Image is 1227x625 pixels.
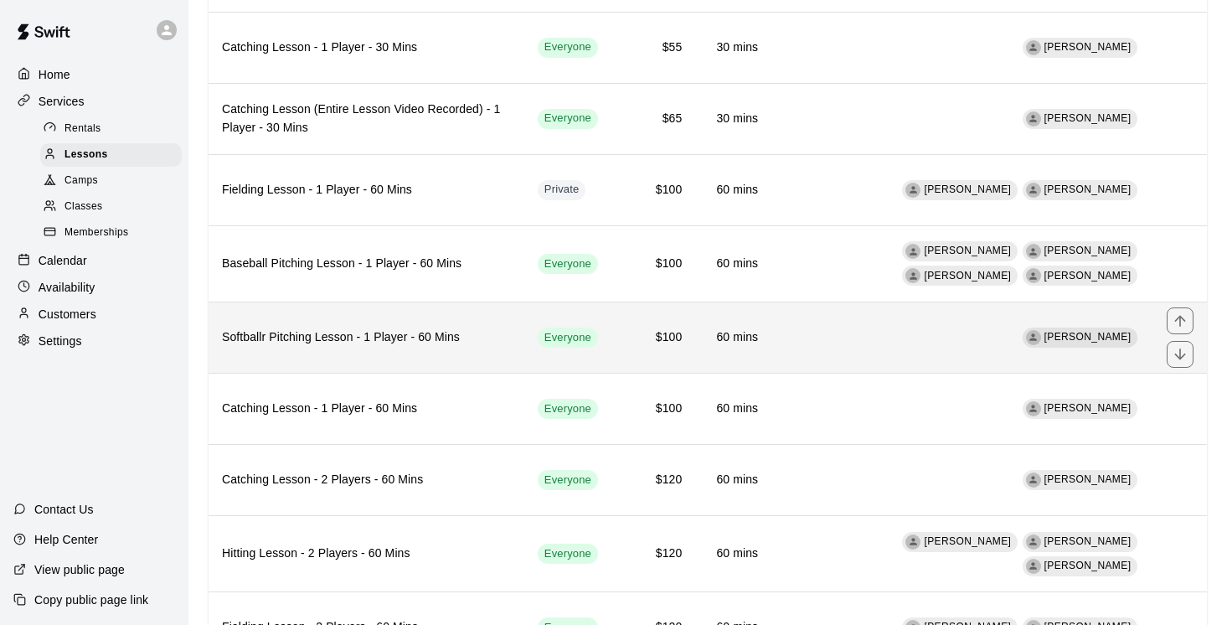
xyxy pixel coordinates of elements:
span: Everyone [538,473,598,488]
span: Everyone [538,401,598,417]
span: [PERSON_NAME] [1044,331,1132,343]
span: Everyone [538,39,598,55]
span: [PERSON_NAME] [1044,112,1132,124]
a: Home [13,62,175,87]
h6: Catching Lesson - 2 Players - 60 Mins [222,471,511,489]
h6: 60 mins [709,181,758,199]
a: Customers [13,302,175,327]
h6: 60 mins [709,255,758,273]
span: Lessons [64,147,108,163]
h6: $100 [625,255,682,273]
span: Camps [64,173,98,189]
p: Copy public page link [34,591,148,608]
div: MYLES JAYE [1026,268,1041,283]
p: Calendar [39,252,87,269]
a: Rentals [40,116,188,142]
p: Contact Us [34,501,94,518]
span: [PERSON_NAME] [1044,41,1132,53]
div: JOE GRUSZKA [1026,40,1041,55]
a: Services [13,89,175,114]
a: Classes [40,194,188,220]
h6: Catching Lesson - 1 Player - 60 Mins [222,400,511,418]
h6: Fielding Lesson - 1 Player - 60 Mins [222,181,511,199]
h6: Baseball Pitching Lesson - 1 Player - 60 Mins [222,255,511,273]
span: Everyone [538,256,598,272]
h6: $100 [625,400,682,418]
p: Availability [39,279,95,296]
button: move item down [1167,341,1193,368]
h6: Softballr Pitching Lesson - 1 Player - 60 Mins [222,328,511,347]
h6: $100 [625,181,682,199]
div: Classes [40,195,182,219]
span: Memberships [64,225,128,241]
div: JOE GRUSZKA [1026,401,1041,416]
div: This service is visible to all of your customers [538,38,598,58]
span: Private [538,182,586,198]
div: Camps [40,169,182,193]
div: JOE GRUSZKA [1026,473,1041,488]
a: Camps [40,168,188,194]
h6: 30 mins [709,110,758,128]
h6: 60 mins [709,328,758,347]
span: Rentals [64,121,101,137]
span: [PERSON_NAME] [924,183,1011,195]
p: Help Center [34,531,98,548]
h6: 60 mins [709,400,758,418]
div: CARLO CORTINA [905,535,920,550]
span: [PERSON_NAME] [1044,245,1132,256]
span: [PERSON_NAME] [924,535,1011,547]
p: Services [39,93,85,110]
a: Availability [13,275,175,300]
h6: $120 [625,545,682,563]
p: Customers [39,306,96,323]
a: Lessons [40,142,188,168]
span: Everyone [538,111,598,127]
div: Memberships [40,221,182,245]
h6: $120 [625,471,682,489]
div: AUSTIN GREBECK [905,268,920,283]
h6: 60 mins [709,471,758,489]
h6: Catching Lesson - 1 Player - 30 Mins [222,39,511,57]
span: [PERSON_NAME] [1044,535,1132,547]
div: This service is visible to all of your customers [538,328,598,348]
span: Everyone [538,330,598,346]
span: Everyone [538,546,598,562]
div: This service is visible to all of your customers [538,544,598,564]
p: Settings [39,333,82,349]
div: This service is hidden, and can only be accessed via a direct link [538,180,586,200]
div: Rentals [40,117,182,141]
div: Lessons [40,143,182,167]
a: Settings [13,328,175,354]
div: This service is visible to all of your customers [538,109,598,129]
h6: $100 [625,328,682,347]
span: [PERSON_NAME] [1044,560,1132,571]
span: [PERSON_NAME] [924,245,1011,256]
h6: 60 mins [709,545,758,563]
div: This service is visible to all of your customers [538,254,598,274]
span: Classes [64,199,102,215]
a: Memberships [40,220,188,246]
h6: Hitting Lesson - 2 Players - 60 Mins [222,545,511,563]
h6: $55 [625,39,682,57]
span: [PERSON_NAME] [1044,270,1132,282]
div: AUSTIN GREBECK [1026,559,1041,574]
span: [PERSON_NAME] [1044,183,1132,195]
a: Calendar [13,248,175,273]
span: [PERSON_NAME] [924,270,1011,282]
span: [PERSON_NAME] [1044,473,1132,485]
div: JOE GRUSZKA [1026,111,1041,127]
h6: $65 [625,110,682,128]
div: This service is visible to all of your customers [538,470,598,490]
div: This service is visible to all of your customers [538,399,598,419]
span: [PERSON_NAME] [1044,402,1132,414]
div: AUSTIN GREBECK [1026,183,1041,198]
div: JOE GRUSZKA [905,183,920,198]
p: Home [39,66,70,83]
h6: Catching Lesson (Entire Lesson Video Recorded) - 1 Player - 30 Mins [222,101,511,137]
div: REBECCA MUH [1026,330,1041,345]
